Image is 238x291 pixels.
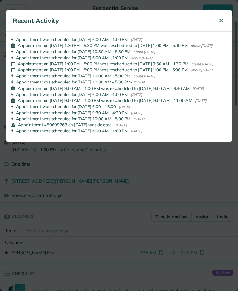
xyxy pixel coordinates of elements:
small: about [DATE] [133,74,155,78]
small: [DATE] [131,92,142,97]
li: - [11,79,227,85]
small: about [DATE] [131,56,153,60]
span: ✕ [219,17,224,24]
span: Appointment was scheduled for [DATE] 9:30 AM - 4:30 PM [16,110,128,115]
li: - [11,98,227,104]
span: Appointment was scheduled for [DATE] 6:00 - 13:00 [16,104,116,109]
small: about [DATE] [133,50,155,54]
span: Appointment was scheduled for [DATE] 10:00 AM - 5:00 PM [16,116,131,121]
li: - [11,110,227,116]
li: - [11,67,227,73]
li: - [11,61,227,67]
span: Appointment on [DATE] 1:30 PM - 5:30 PM was rescheduled to [DATE] 1:00 PM - 5:00 PM [18,43,188,48]
li: - [11,104,227,110]
small: [DATE] [195,98,207,103]
li: - [11,73,227,79]
h5: Recent Activity [13,16,210,25]
small: [DATE] [193,86,204,91]
li: - [11,128,227,134]
span: Appointment on [DATE] 9:00 AM - 1:00 PM was rescheduled to [DATE] 9:00 AM - 9:30 AM [18,86,190,91]
li: - [11,122,227,128]
small: [DATE] [131,37,142,42]
span: Appointment on [DATE] 1:00 PM - 5:00 PM was rescheduled to [DATE] 9:30 AM - 1:30 PM [18,61,189,66]
li: - [11,91,227,98]
small: [DATE] [131,129,142,133]
span: Appointment on [DATE] 1:00 PM - 5:00 PM was rescheduled to [DATE] 1:00 PM - 5:00 PM [18,67,188,72]
small: about [DATE] [191,43,213,48]
small: about [DATE] [191,62,213,66]
small: [DATE] [133,80,145,84]
li: - [11,43,227,49]
small: [DATE] [119,105,130,109]
span: Appointment was scheduled for [DATE] 6:00 AM - 1:00 PM [16,55,128,60]
span: Appointment was scheduled for [DATE] 10:30 AM - 5:30 PM [16,79,131,84]
small: [DATE] [133,117,145,121]
li: - [11,49,227,55]
span: Appointment was scheduled for [DATE] 6:00 AM - 1:00 PM [16,92,128,97]
small: [DATE] [115,123,127,127]
li: - [11,55,227,61]
small: [DATE] [131,111,142,115]
li: - [11,85,227,91]
li: - [11,116,227,122]
small: about [DATE] [191,68,213,72]
span: Appointment #59699263 on [DATE] was deleted. [18,122,112,127]
li: - [11,36,227,43]
span: Appointment was scheduled for [DATE] 6:00 AM - 1:00 PM [16,128,128,133]
span: Appointment on [DATE] 9:00 AM - 1:00 PM was rescheduled to [DATE] 9:00 AM - 11:00 AM [18,98,193,103]
span: Appointment was scheduled for [DATE] 6:00 AM - 1:00 PM [16,37,128,42]
span: Appointment was scheduled for [DATE] 10:30 AM - 5:30 PM [16,49,131,54]
span: Appointment was scheduled for [DATE] 10:00 AM - 5:00 PM [16,73,131,78]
